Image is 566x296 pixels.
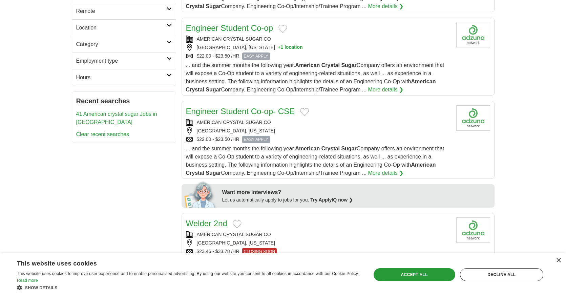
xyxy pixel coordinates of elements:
strong: Crystal [186,170,204,176]
h2: Remote [76,7,167,15]
a: Engineer Student Co-op- CSE [186,107,295,116]
strong: Crystal [321,62,340,68]
div: Let us automatically apply to jobs for you. [222,196,490,204]
h2: Category [76,40,167,48]
strong: Crystal [321,146,340,151]
span: EASY APPLY [242,52,270,60]
strong: American [411,162,436,168]
a: More details ❯ [368,169,404,177]
span: ... and the summer months the following year. Company offers an environment that will expose a Co... [186,146,444,176]
div: Show details [17,284,361,291]
div: AMERICAN CRYSTAL SUGAR CO [186,119,451,126]
strong: Sugar [206,170,221,176]
button: +1 location [278,44,303,51]
span: ... and the summer months the following year. Company offers an environment that will expose a Co... [186,62,444,92]
div: $22.00 - $23.50 /HR [186,136,451,143]
h2: Employment type [76,57,167,65]
a: Welder 2nd [186,219,227,228]
div: $22.00 - $23.50 /HR [186,52,451,60]
a: Remote [72,3,176,19]
div: AMERICAN CRYSTAL SUGAR CO [186,231,451,238]
a: More details ❯ [368,86,404,94]
strong: American [411,79,436,84]
a: More details ❯ [368,2,404,10]
strong: Sugar [341,146,356,151]
strong: Crystal [186,3,204,9]
div: Decline all [460,268,543,281]
a: Location [72,19,176,36]
a: Clear recent searches [76,131,129,137]
strong: Crystal [186,87,204,92]
img: Company logo [456,217,490,243]
strong: Sugar [206,87,221,92]
div: Close [556,258,561,263]
a: Try ApplyIQ now ❯ [310,197,353,203]
span: EASY APPLY [242,136,270,143]
a: Category [72,36,176,52]
h2: Location [76,24,167,32]
strong: Sugar [341,62,356,68]
div: [GEOGRAPHIC_DATA], [US_STATE] [186,239,451,247]
div: Want more interviews? [222,188,490,196]
span: CLOSING SOON [242,248,277,255]
div: $23.46 - $33.78 /HR [186,248,451,255]
a: Read more, opens a new window [17,278,38,283]
img: Company logo [456,22,490,47]
h2: Hours [76,73,167,82]
button: Add to favorite jobs [233,220,242,228]
img: Company logo [456,105,490,131]
div: Accept all [374,268,455,281]
button: Add to favorite jobs [278,25,287,33]
a: Engineer Student Co-op [186,23,273,33]
strong: Sugar [206,3,221,9]
div: [GEOGRAPHIC_DATA], [US_STATE] [186,44,451,51]
span: Show details [25,286,58,290]
img: apply-iq-scientist.png [184,181,217,208]
a: Employment type [72,52,176,69]
div: [GEOGRAPHIC_DATA], [US_STATE] [186,127,451,134]
h2: Recent searches [76,96,172,106]
div: This website uses cookies [17,257,344,268]
span: + [278,44,280,51]
button: Add to favorite jobs [300,108,309,116]
strong: American [295,146,320,151]
span: This website uses cookies to improve user experience and to enable personalised advertising. By u... [17,271,359,276]
strong: American [295,62,320,68]
a: Hours [72,69,176,86]
a: 41 American crystal sugar Jobs in [GEOGRAPHIC_DATA] [76,111,157,125]
div: AMERICAN CRYSTAL SUGAR CO [186,36,451,43]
